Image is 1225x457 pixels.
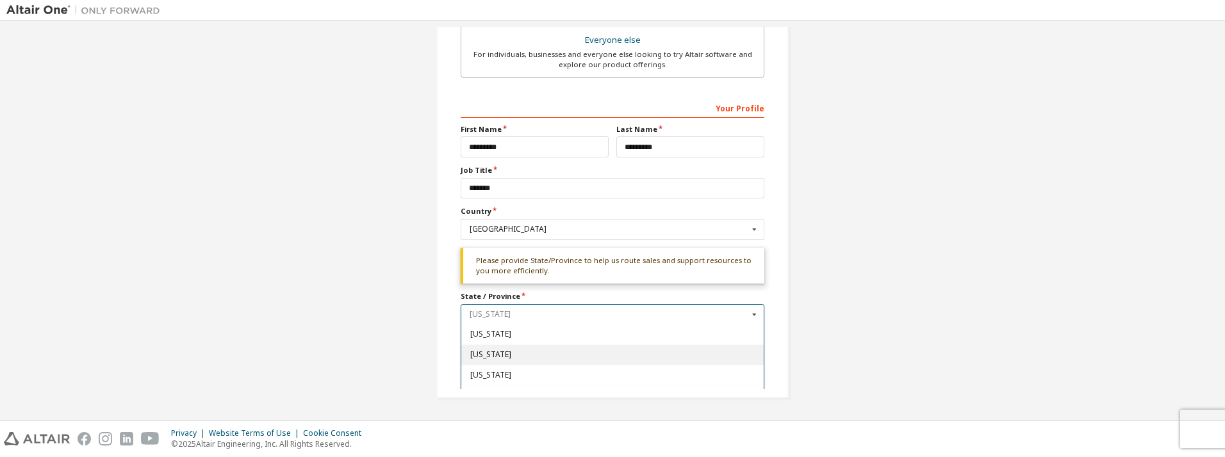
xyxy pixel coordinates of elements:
img: altair_logo.svg [4,432,70,445]
label: Last Name [616,124,764,134]
label: Country [461,206,764,216]
div: Privacy [171,428,209,438]
span: [US_STATE] [470,371,755,379]
img: Altair One [6,4,167,17]
div: Your Profile [461,97,764,118]
div: For individuals, businesses and everyone else looking to try Altair software and explore our prod... [469,49,756,70]
div: Website Terms of Use [209,428,303,438]
div: [GEOGRAPHIC_DATA] [470,225,748,233]
img: youtube.svg [141,432,160,445]
span: [US_STATE] [470,330,755,338]
img: linkedin.svg [120,432,133,445]
label: Job Title [461,165,764,175]
img: instagram.svg [99,432,112,445]
div: Cookie Consent [303,428,369,438]
div: Please provide State/Province to help us route sales and support resources to you more efficiently. [461,248,764,284]
img: facebook.svg [78,432,91,445]
label: First Name [461,124,609,134]
p: © 2025 Altair Engineering, Inc. All Rights Reserved. [171,438,369,449]
label: State / Province [461,291,764,301]
span: [US_STATE] [470,351,755,358]
div: Everyone else [469,31,756,49]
